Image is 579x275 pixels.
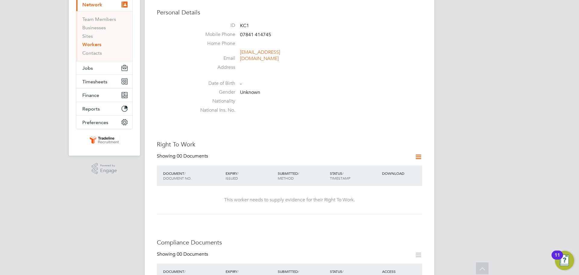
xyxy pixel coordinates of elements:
[193,22,235,29] label: ID
[240,23,249,29] span: KC1
[157,251,209,257] div: Showing
[226,176,238,181] span: ISSUED
[157,140,422,148] h3: Right To Work
[92,163,117,174] a: Powered byEngage
[82,120,108,125] span: Preferences
[82,16,116,22] a: Team Members
[193,31,235,38] label: Mobile Phone
[82,25,106,30] a: Businesses
[82,92,99,98] span: Finance
[278,176,294,181] span: METHOD
[100,168,117,173] span: Engage
[330,176,350,181] span: TIMESTAMP
[163,197,416,203] div: This worker needs to supply evidence for their Right To Work.
[82,50,102,56] a: Contacts
[82,79,107,85] span: Timesheets
[237,269,239,274] span: /
[76,61,132,75] button: Jobs
[76,135,133,145] a: Go to home page
[328,168,381,184] div: STATUS
[76,88,132,102] button: Finance
[237,171,239,176] span: /
[157,238,422,246] h3: Compliance Documents
[82,106,100,112] span: Reports
[177,251,208,257] span: 00 Documents
[555,251,574,270] button: Open Resource Center, 11 new notifications
[193,40,235,47] label: Home Phone
[224,168,276,184] div: EXPIRY
[193,107,235,114] label: National Ins. No.
[76,102,132,115] button: Reports
[555,255,560,263] div: 11
[82,42,101,47] a: Workers
[89,135,120,145] img: tradelinerecruitment-logo-retina.png
[82,2,102,8] span: Network
[76,116,132,129] button: Preferences
[342,171,343,176] span: /
[276,168,328,184] div: SUBMITTED
[76,11,132,61] div: Network
[163,176,191,181] span: DOCUMENT NO.
[298,171,299,176] span: /
[240,32,271,38] span: 07841 414745
[157,153,209,159] div: Showing
[76,75,132,88] button: Timesheets
[298,269,299,274] span: /
[82,65,93,71] span: Jobs
[100,163,117,168] span: Powered by
[240,49,280,62] a: [EMAIL_ADDRESS][DOMAIN_NAME]
[240,81,242,87] span: -
[193,89,235,95] label: Gender
[381,168,422,179] div: DOWNLOAD
[193,80,235,87] label: Date of Birth
[193,64,235,71] label: Address
[240,90,260,96] span: Unknown
[342,269,343,274] span: /
[184,269,185,274] span: /
[157,8,422,16] h3: Personal Details
[82,33,93,39] a: Sites
[193,98,235,104] label: Nationality
[184,171,185,176] span: /
[162,168,224,184] div: DOCUMENT
[193,55,235,62] label: Email
[177,153,208,159] span: 00 Documents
